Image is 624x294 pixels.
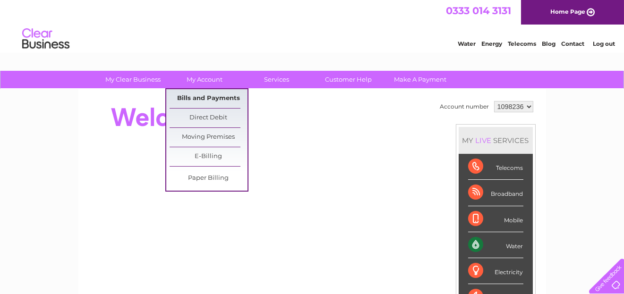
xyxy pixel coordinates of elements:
[508,40,536,47] a: Telecoms
[89,5,536,46] div: Clear Business is a trading name of Verastar Limited (registered in [GEOGRAPHIC_DATA] No. 3667643...
[166,71,244,88] a: My Account
[309,71,387,88] a: Customer Help
[438,99,492,115] td: Account number
[468,232,523,258] div: Water
[561,40,584,47] a: Contact
[458,40,476,47] a: Water
[468,180,523,206] div: Broadband
[468,258,523,284] div: Electricity
[170,128,248,147] a: Moving Premises
[468,154,523,180] div: Telecoms
[459,127,533,154] div: MY SERVICES
[468,206,523,232] div: Mobile
[474,136,494,145] div: LIVE
[593,40,615,47] a: Log out
[170,147,248,166] a: E-Billing
[22,25,70,53] img: logo.png
[170,89,248,108] a: Bills and Payments
[94,71,172,88] a: My Clear Business
[542,40,556,47] a: Blog
[238,71,316,88] a: Services
[381,71,459,88] a: Make A Payment
[446,5,511,17] a: 0333 014 3131
[481,40,502,47] a: Energy
[170,109,248,127] a: Direct Debit
[170,169,248,188] a: Paper Billing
